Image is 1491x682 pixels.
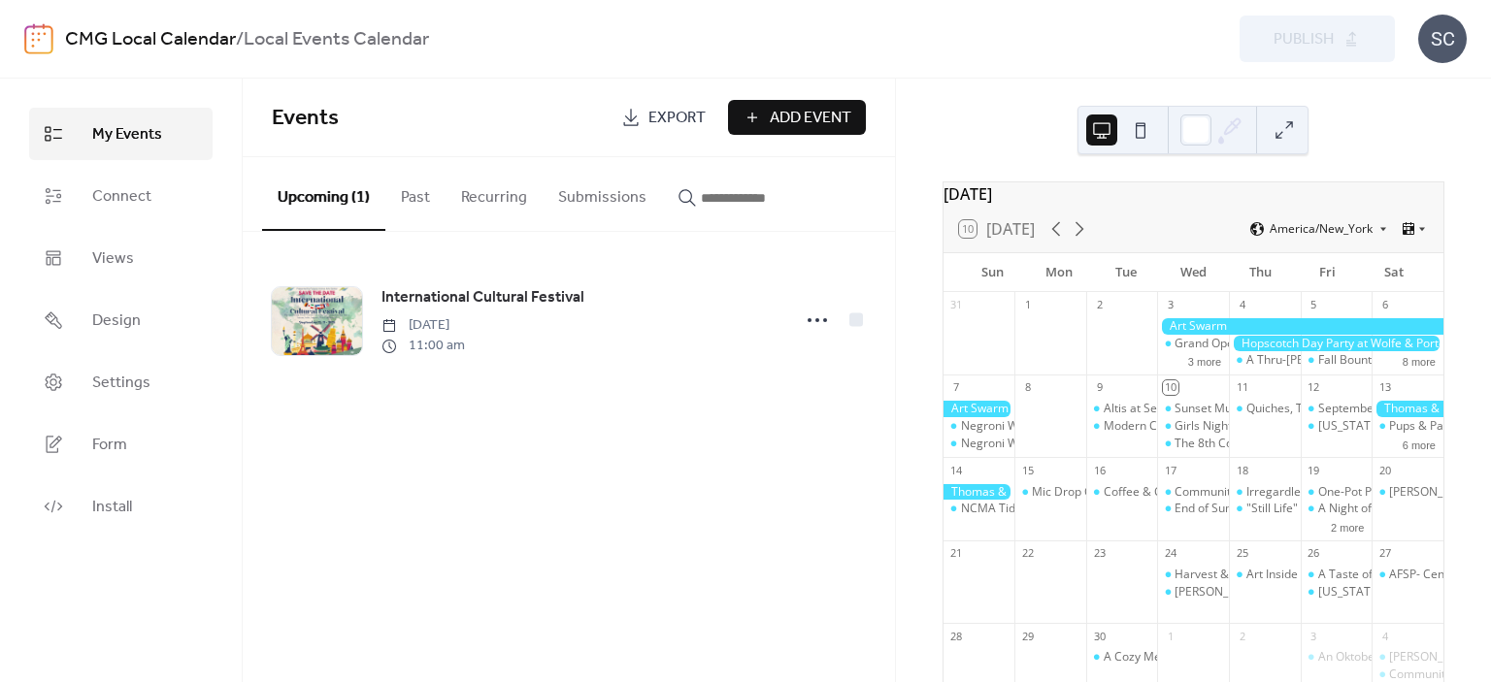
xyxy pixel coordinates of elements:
[1157,418,1229,435] div: Girls Night Out
[1318,484,1395,501] div: One-Pot Pasta
[1294,253,1361,292] div: Fri
[1175,436,1390,452] div: The 8th Continent with [PERSON_NAME]
[944,182,1443,206] div: [DATE]
[1032,484,1109,501] div: Mic Drop Club
[1020,298,1035,312] div: 1
[92,247,134,271] span: Views
[1180,352,1229,369] button: 3 more
[1157,401,1229,417] div: Sunset Music Series
[65,21,236,58] a: CMG Local Calendar
[1301,501,1373,517] div: A Night of Romantasy Gala
[1307,629,1321,643] div: 3
[1270,223,1373,235] span: America/New_York
[1020,546,1035,561] div: 22
[1175,484,1414,501] div: Community Yoga Flow With Corepower Yoga
[1086,484,1158,501] div: Coffee & Culture
[1246,567,1408,583] div: Art Inside the Bottle: Devotion
[1301,418,1373,435] div: North Carolina FC vs. El Paso Locomotive: BBQ, Beer, Bourbon Night
[244,21,429,58] b: Local Events Calendar
[543,157,662,229] button: Submissions
[944,484,1015,501] div: Thomas & Friends in the Garden at New Hope Valley Railway
[1395,352,1443,369] button: 8 more
[1361,253,1428,292] div: Sat
[1086,401,1158,417] div: Altis at Serenity Sangria Social
[648,107,706,130] span: Export
[961,501,1077,517] div: NCMA Tidewater Tea
[1246,401,1405,417] div: Quiches, Tarts, Pies ... Oh My!
[1092,380,1107,395] div: 9
[1318,649,1471,666] div: An Oktoberfest Dinner Party
[446,157,543,229] button: Recurring
[1092,298,1107,312] div: 2
[92,496,132,519] span: Install
[1318,352,1435,369] div: Fall Bounty Macarons
[1092,463,1107,477] div: 16
[1372,649,1443,666] div: Cary Greenways Tour
[1377,629,1392,643] div: 4
[1377,463,1392,477] div: 20
[944,418,1015,435] div: Negroni Week Kickoff Event
[1175,501,1356,517] div: End of Summer Cast Iron Cooking
[1389,418,1474,435] div: Pups & Pastries
[29,232,213,284] a: Views
[1163,629,1177,643] div: 1
[1175,401,1283,417] div: Sunset Music Series
[1229,336,1443,352] div: Hopscotch Day Party at Wolfe & Porter
[381,285,584,310] a: International Cultural Festival
[1092,546,1107,561] div: 23
[1160,253,1227,292] div: Wed
[1246,501,1371,517] div: "Still Life" Wine Tasting
[1163,546,1177,561] div: 24
[1323,518,1372,535] button: 2 more
[1307,298,1321,312] div: 5
[1086,418,1158,435] div: Modern Calligraphy for Beginners at W.E.L.D. Wine & Beer
[1020,629,1035,643] div: 29
[1395,436,1443,452] button: 6 more
[1157,501,1229,517] div: End of Summer Cast Iron Cooking
[1014,484,1086,501] div: Mic Drop Club
[959,253,1026,292] div: Sun
[1157,584,1229,601] div: Evelyn’s Book Club
[949,546,964,561] div: 21
[1104,484,1194,501] div: Coffee & Culture
[29,356,213,408] a: Settings
[1026,253,1093,292] div: Mon
[1301,567,1373,583] div: A Taste of Dim Sum
[92,123,162,146] span: My Events
[1157,318,1443,335] div: Art Swarm
[1235,298,1249,312] div: 4
[949,463,964,477] div: 14
[1307,463,1321,477] div: 19
[1246,484,1385,501] div: Irregardless' 2005 Dinner
[1229,352,1301,369] div: A Thru-Hiker’s Journey on the Pacific Crest Trail
[1163,298,1177,312] div: 3
[29,294,213,346] a: Design
[1318,501,1463,517] div: A Night of Romantasy Gala
[607,100,720,135] a: Export
[1175,336,1379,352] div: Grand Opening and Art Swarm Kickoff
[728,100,866,135] button: Add Event
[1229,567,1301,583] div: Art Inside the Bottle: Devotion
[1307,546,1321,561] div: 26
[944,501,1015,517] div: NCMA Tidewater Tea
[1235,380,1249,395] div: 11
[1235,629,1249,643] div: 2
[1229,501,1301,517] div: "Still Life" Wine Tasting
[272,97,339,140] span: Events
[1301,352,1373,369] div: Fall Bounty Macarons
[1372,401,1443,417] div: Thomas & Friends in the Garden at New Hope Valley Railway
[29,170,213,222] a: Connect
[1163,463,1177,477] div: 17
[1175,567,1361,583] div: Harvest & Harmony Cooking Class
[1092,629,1107,643] div: 30
[381,286,584,309] span: International Cultural Festival
[1157,484,1229,501] div: Community Yoga Flow With Corepower Yoga
[262,157,385,231] button: Upcoming (1)
[1020,380,1035,395] div: 8
[381,315,465,336] span: [DATE]
[1372,418,1443,435] div: Pups & Pastries
[92,434,127,457] span: Form
[1175,418,1254,435] div: Girls Night Out
[385,157,446,229] button: Past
